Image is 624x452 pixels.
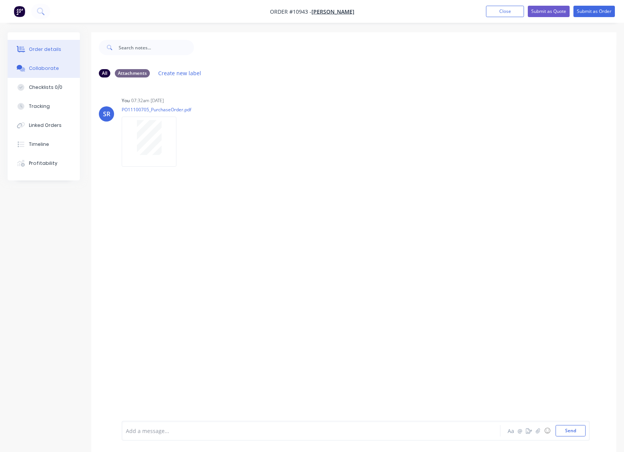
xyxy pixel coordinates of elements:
[122,97,130,104] div: You
[29,141,49,148] div: Timeline
[119,40,194,55] input: Search notes...
[29,122,62,129] div: Linked Orders
[8,135,80,154] button: Timeline
[486,6,524,17] button: Close
[528,6,570,17] button: Submit as Quote
[8,40,80,59] button: Order details
[8,78,80,97] button: Checklists 0/0
[29,160,57,167] div: Profitability
[122,106,191,113] p: PO11100705_PurchaseOrder.pdf
[131,97,164,104] div: 07:32am [DATE]
[14,6,25,17] img: Factory
[543,426,552,435] button: ☺
[556,425,586,436] button: Send
[8,97,80,116] button: Tracking
[506,426,515,435] button: Aa
[8,59,80,78] button: Collaborate
[29,65,59,72] div: Collaborate
[8,116,80,135] button: Linked Orders
[573,6,615,17] button: Submit as Order
[515,426,524,435] button: @
[311,8,354,15] a: [PERSON_NAME]
[8,154,80,173] button: Profitability
[270,8,311,15] span: Order #10943 -
[29,46,61,53] div: Order details
[29,103,50,110] div: Tracking
[29,84,62,91] div: Checklists 0/0
[103,109,110,119] div: SR
[115,69,150,77] div: Attachments
[154,68,205,78] button: Create new label
[99,69,110,77] div: All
